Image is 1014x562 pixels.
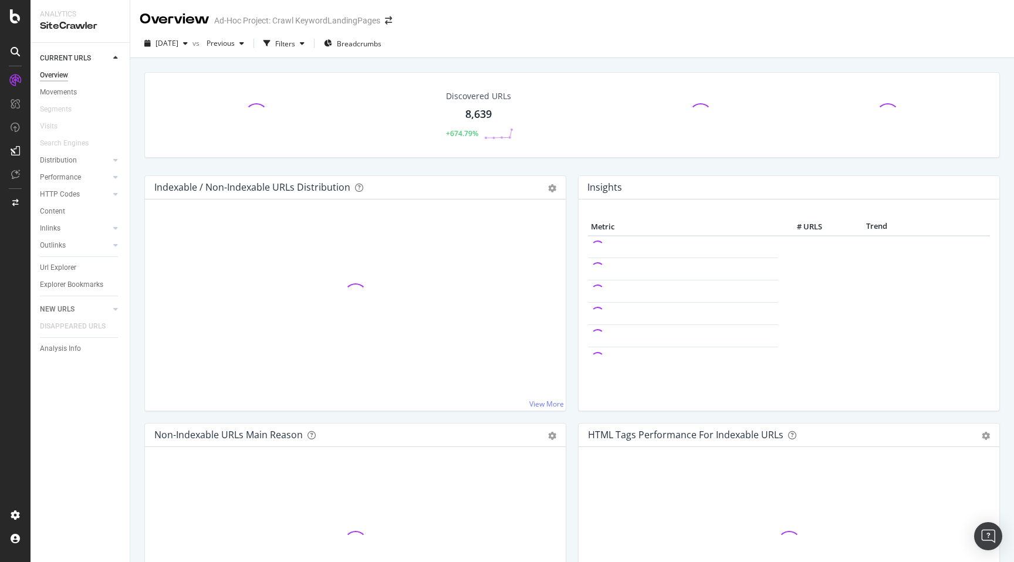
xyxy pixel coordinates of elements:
[40,69,121,82] a: Overview
[154,429,303,441] div: Non-Indexable URLs Main Reason
[40,52,91,65] div: CURRENT URLS
[337,39,381,49] span: Breadcrumbs
[140,34,192,53] button: [DATE]
[40,320,106,333] div: DISAPPEARED URLS
[40,103,83,116] a: Segments
[40,171,81,184] div: Performance
[40,154,110,167] a: Distribution
[40,120,58,133] div: Visits
[465,107,492,122] div: 8,639
[548,432,556,440] div: gear
[40,262,121,274] a: Url Explorer
[587,180,622,195] h4: Insights
[825,218,928,236] th: Trend
[214,15,380,26] div: Ad-Hoc Project: Crawl KeywordLandingPages
[40,343,121,355] a: Analysis Info
[192,38,202,48] span: vs
[974,522,1002,550] div: Open Intercom Messenger
[40,279,121,291] a: Explorer Bookmarks
[778,218,825,236] th: # URLS
[259,34,309,53] button: Filters
[319,34,386,53] button: Breadcrumbs
[156,38,178,48] span: 2025 Aug. 16th
[40,69,68,82] div: Overview
[40,205,65,218] div: Content
[40,137,100,150] a: Search Engines
[40,86,121,99] a: Movements
[40,222,60,235] div: Inlinks
[40,188,80,201] div: HTTP Codes
[40,320,117,333] a: DISAPPEARED URLS
[202,38,235,48] span: Previous
[40,303,75,316] div: NEW URLS
[446,90,511,102] div: Discovered URLs
[40,19,120,33] div: SiteCrawler
[548,184,556,192] div: gear
[140,9,209,29] div: Overview
[40,137,89,150] div: Search Engines
[385,16,392,25] div: arrow-right-arrow-left
[446,128,478,138] div: +674.79%
[40,303,110,316] a: NEW URLS
[40,103,72,116] div: Segments
[40,205,121,218] a: Content
[40,239,66,252] div: Outlinks
[40,120,69,133] a: Visits
[40,171,110,184] a: Performance
[40,239,110,252] a: Outlinks
[40,9,120,19] div: Analytics
[40,86,77,99] div: Movements
[202,34,249,53] button: Previous
[40,52,110,65] a: CURRENT URLS
[588,218,778,236] th: Metric
[40,222,110,235] a: Inlinks
[40,262,76,274] div: Url Explorer
[40,343,81,355] div: Analysis Info
[40,188,110,201] a: HTTP Codes
[275,39,295,49] div: Filters
[982,432,990,440] div: gear
[154,181,350,193] div: Indexable / Non-Indexable URLs Distribution
[40,154,77,167] div: Distribution
[529,399,564,409] a: View More
[588,429,783,441] div: HTML Tags Performance for Indexable URLs
[40,279,103,291] div: Explorer Bookmarks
